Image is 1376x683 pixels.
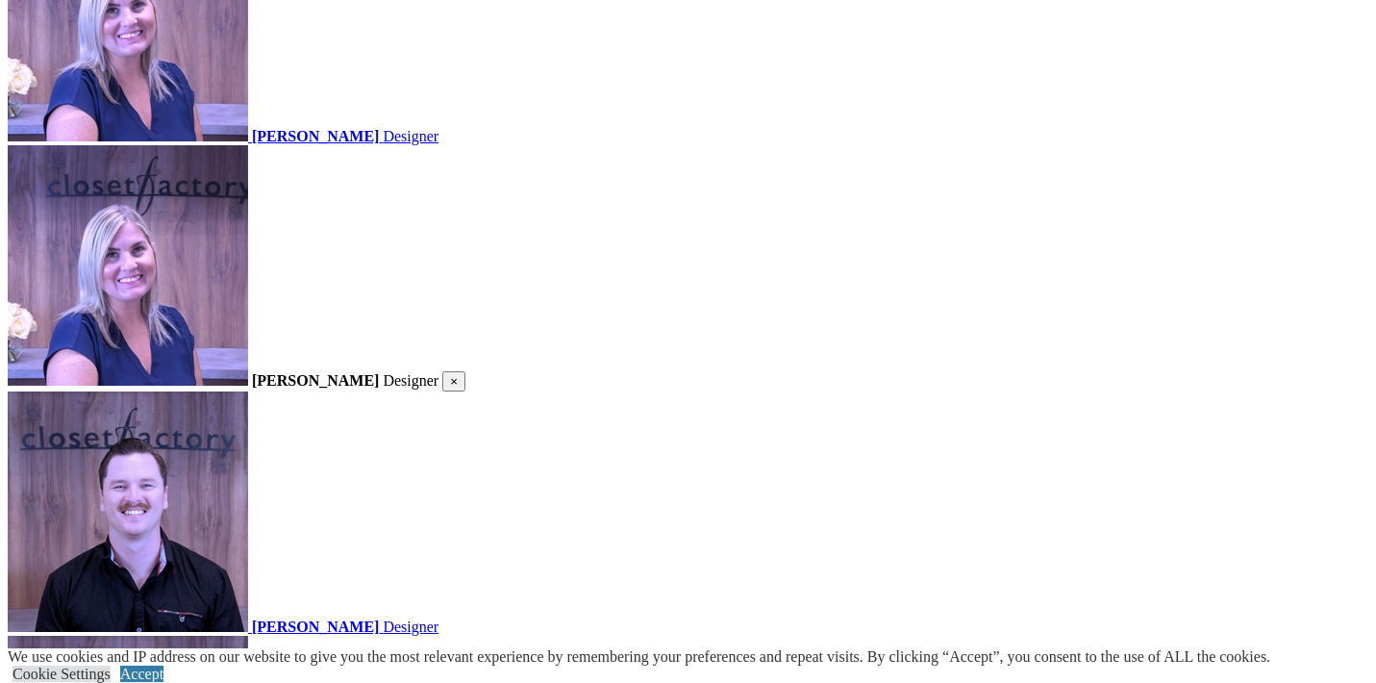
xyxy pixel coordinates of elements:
[383,372,438,389] span: Designer
[383,619,438,635] span: Designer
[252,128,379,144] strong: [PERSON_NAME]
[8,392,1368,636] a: closet facotry employee Joshua Carlsrud [PERSON_NAME] Designer
[8,392,248,632] img: closet facotry employee Joshua Carlsrud
[8,648,1270,666] div: We use cookies and IP address on our website to give you the most relevant experience by remember...
[8,145,248,386] img: closet factory employee Cara Misley
[13,666,111,682] a: Cookie Settings
[442,371,465,392] button: Close
[252,619,379,635] strong: [PERSON_NAME]
[383,128,438,144] span: Designer
[120,666,163,682] a: Accept
[450,374,458,389] span: ×
[252,372,379,389] strong: [PERSON_NAME]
